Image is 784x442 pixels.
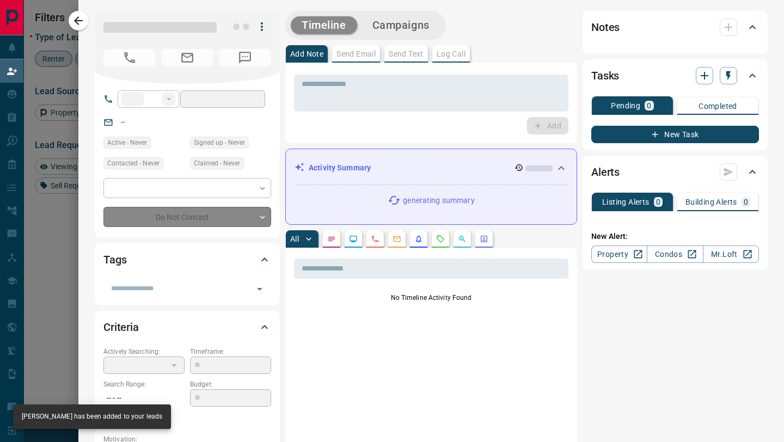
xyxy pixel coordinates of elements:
[656,198,660,206] p: 0
[103,413,271,422] p: Areas Searched:
[103,389,185,407] p: -- - --
[458,235,467,243] svg: Opportunities
[291,16,357,34] button: Timeline
[403,195,474,206] p: generating summary
[103,379,185,389] p: Search Range:
[103,49,156,66] span: No Number
[290,50,323,58] p: Add Note
[591,159,759,185] div: Alerts
[295,158,568,178] div: Activity Summary
[194,158,240,169] span: Claimed - Never
[290,235,299,243] p: All
[22,408,162,426] div: [PERSON_NAME] has been added to your leads
[107,158,160,169] span: Contacted - Never
[602,198,650,206] p: Listing Alerts
[103,347,185,357] p: Actively Searching:
[685,198,737,206] p: Building Alerts
[611,102,640,109] p: Pending
[393,235,401,243] svg: Emails
[744,198,748,206] p: 0
[107,137,147,148] span: Active - Never
[161,49,213,66] span: No Email
[591,19,620,36] h2: Notes
[349,235,358,243] svg: Lead Browsing Activity
[103,251,126,268] h2: Tags
[194,137,245,148] span: Signed up - Never
[591,163,620,181] h2: Alerts
[591,126,759,143] button: New Task
[591,14,759,40] div: Notes
[591,63,759,89] div: Tasks
[703,245,759,263] a: Mr.Loft
[219,49,271,66] span: No Number
[591,67,619,84] h2: Tasks
[591,245,647,263] a: Property
[190,379,271,389] p: Budget:
[294,293,568,303] p: No Timeline Activity Found
[436,235,445,243] svg: Requests
[371,235,379,243] svg: Calls
[252,281,267,297] button: Open
[647,102,651,109] p: 0
[327,235,336,243] svg: Notes
[103,314,271,340] div: Criteria
[414,235,423,243] svg: Listing Alerts
[362,16,440,34] button: Campaigns
[103,318,139,336] h2: Criteria
[103,207,271,227] div: Do Not Contact
[121,118,125,126] a: --
[480,235,488,243] svg: Agent Actions
[309,162,371,174] p: Activity Summary
[647,245,703,263] a: Condos
[190,347,271,357] p: Timeframe:
[103,247,271,273] div: Tags
[591,231,759,242] p: New Alert:
[699,102,737,110] p: Completed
